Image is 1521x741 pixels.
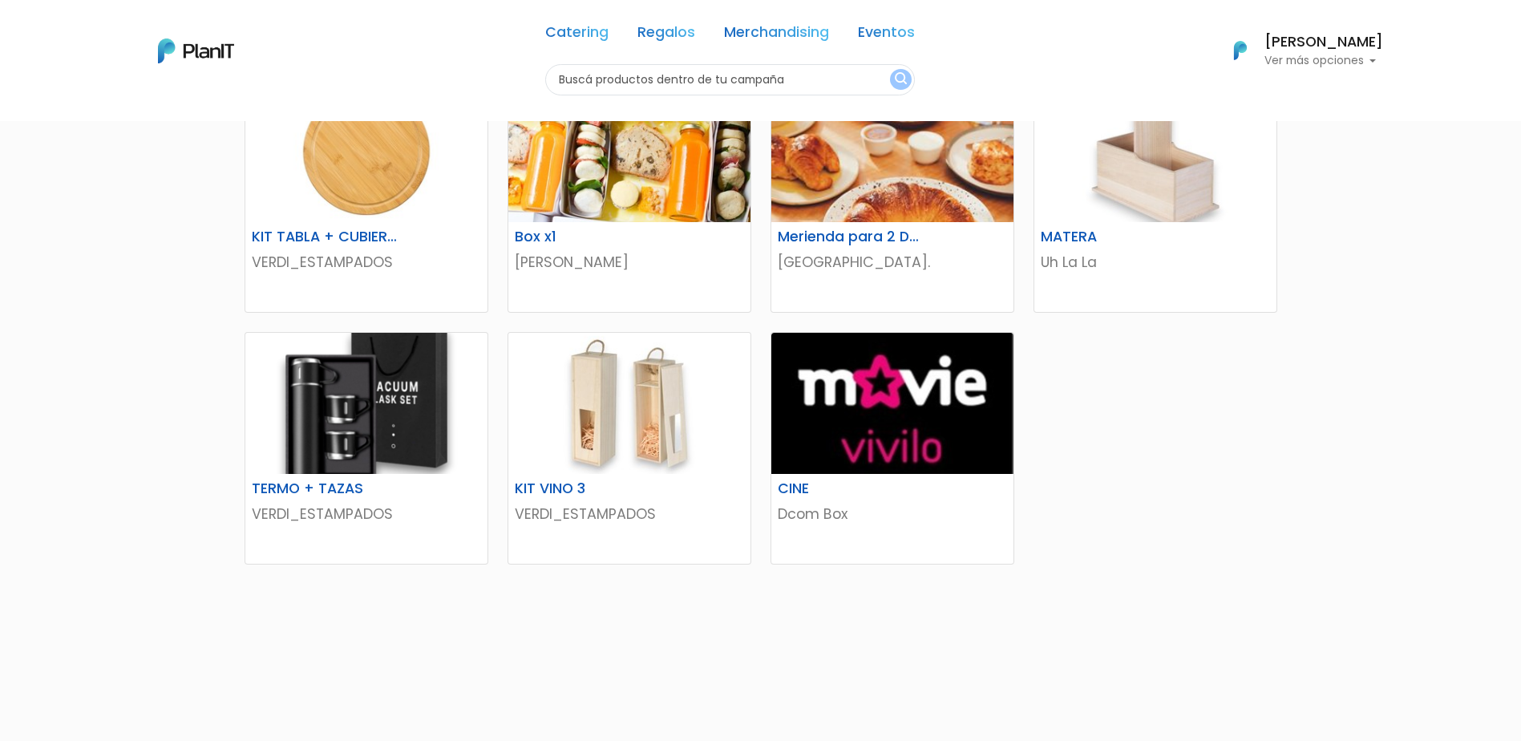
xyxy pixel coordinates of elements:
p: VERDI_ESTAMPADOS [515,504,744,524]
img: thumb_image__copia___copia___copia___copia___copia___copia___copia___copia___copia_-Photoroom__72... [245,81,487,222]
h6: CINE [768,480,934,497]
a: CINE Dcom Box [771,332,1014,565]
p: Ver más opciones [1264,55,1383,67]
img: thumb_WhatsApp_Image_2024-05-14_at_10.28.08.jpeg [771,81,1013,222]
img: PlanIt Logo [158,38,234,63]
p: VERDI_ESTAMPADOS [252,504,481,524]
img: thumb_image__copia___copia___copia___copia___copia___copia___copia___copia___copia_-Photoroom__71... [508,333,750,474]
img: search_button-432b6d5273f82d61273b3651a40e1bd1b912527efae98b1b7a1b2c0702e16a8d.svg [895,72,907,87]
img: thumb_Desayuno_Samsung_-_Filipa_5.jpeg [508,81,750,222]
a: MATERA Uh La La [1034,80,1277,313]
a: KIT TABLA + CUBIERTOS VERDI_ESTAMPADOS [245,80,488,313]
h6: Merienda para 2 Dúo Dulce [768,229,934,245]
a: Merchandising [724,26,829,45]
a: TERMO + TAZAS VERDI_ESTAMPADOS [245,332,488,565]
img: PlanIt Logo [1223,33,1258,68]
img: thumb_Lunchera_1__1___copia_-Photoroom__98_.jpg [1034,81,1276,222]
p: Uh La La [1041,252,1270,273]
p: [PERSON_NAME] [515,252,744,273]
button: PlanIt Logo [PERSON_NAME] Ver más opciones [1213,30,1383,71]
a: Regalos [637,26,695,45]
h6: TERMO + TAZAS [242,480,408,497]
img: thumb_2000___2000-Photoroom__42_.png [245,333,487,474]
a: KIT VINO 3 VERDI_ESTAMPADOS [508,332,751,565]
a: Merienda para 2 Dúo Dulce [GEOGRAPHIC_DATA]. [771,80,1014,313]
input: Buscá productos dentro de tu campaña [545,64,915,95]
p: Dcom Box [778,504,1007,524]
h6: KIT VINO 3 [505,480,671,497]
p: [GEOGRAPHIC_DATA]. [778,252,1007,273]
div: ¿Necesitás ayuda? [83,15,231,47]
img: thumb_thumb_moviecenter_logo.jpeg [771,333,1013,474]
a: Eventos [858,26,915,45]
h6: KIT TABLA + CUBIERTOS [242,229,408,245]
h6: MATERA [1031,229,1197,245]
h6: Box x1 [505,229,671,245]
h6: [PERSON_NAME] [1264,35,1383,50]
p: VERDI_ESTAMPADOS [252,252,481,273]
a: Box x1 [PERSON_NAME] [508,80,751,313]
a: Catering [545,26,609,45]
